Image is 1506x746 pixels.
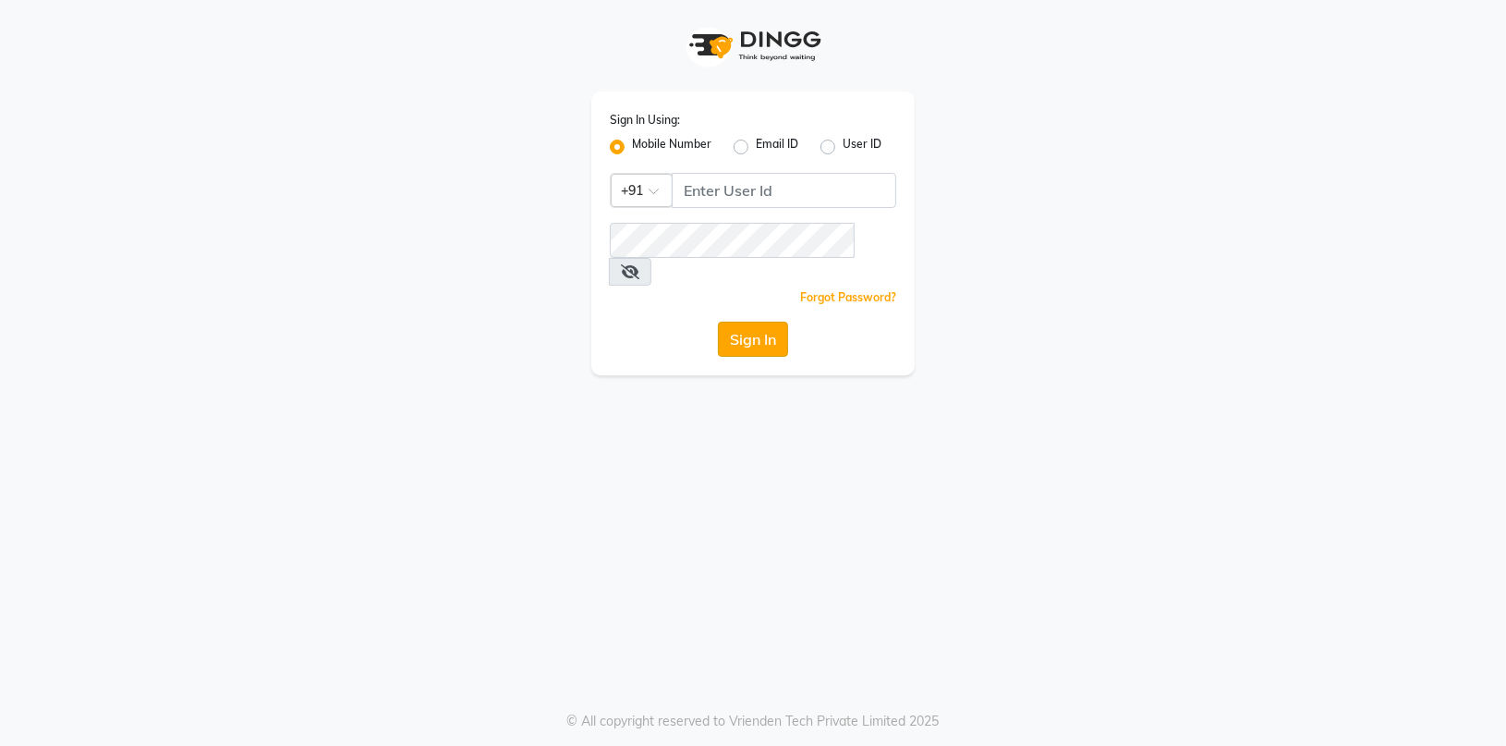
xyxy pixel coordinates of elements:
[672,173,896,208] input: Username
[800,290,896,304] a: Forgot Password?
[632,136,711,158] label: Mobile Number
[843,136,881,158] label: User ID
[679,18,827,73] img: logo1.svg
[610,223,855,258] input: Username
[756,136,798,158] label: Email ID
[718,322,788,357] button: Sign In
[610,112,680,128] label: Sign In Using:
